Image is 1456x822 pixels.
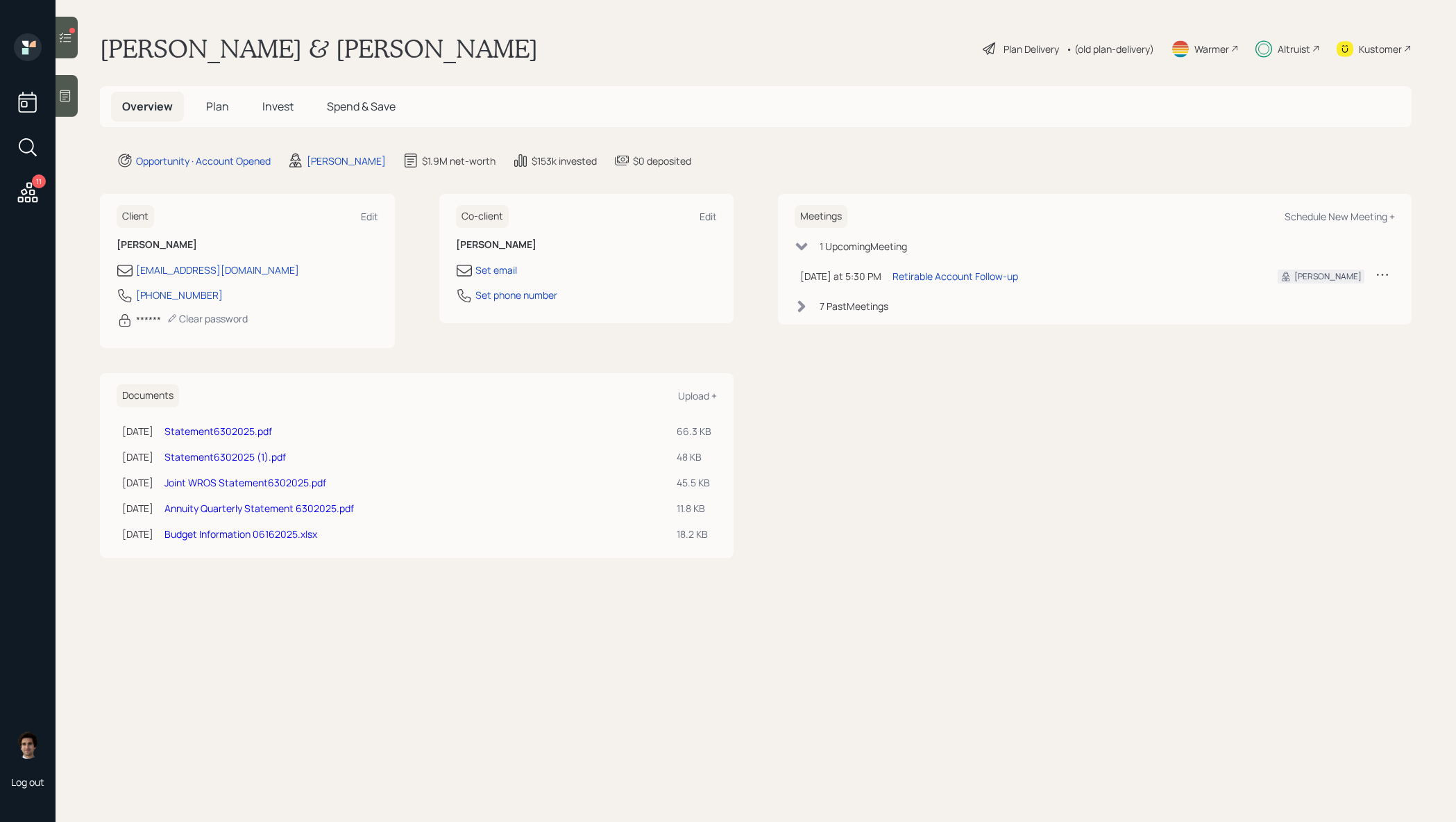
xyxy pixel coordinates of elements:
[1294,270,1362,283] div: [PERSON_NAME]
[14,731,42,759] img: harrison-schaefer-headshot-2.png
[122,475,153,490] div: [DATE]
[800,269,881,283] div: [DATE] at 5:30 PM
[1004,42,1059,56] div: Plan Delivery
[456,239,718,251] h6: [PERSON_NAME]
[678,389,717,402] div: Upload +
[1194,42,1229,56] div: Warmer
[795,205,847,228] h6: Meetings
[475,263,517,277] div: Set email
[32,174,46,188] div: 11
[633,154,691,168] div: $0 deposited
[262,99,294,114] span: Invest
[122,501,153,516] div: [DATE]
[677,475,711,490] div: 45.5 KB
[122,99,173,114] span: Overview
[677,450,711,464] div: 48 KB
[100,33,538,64] h1: [PERSON_NAME] & [PERSON_NAME]
[700,210,717,223] div: Edit
[206,99,229,114] span: Plan
[164,450,286,463] a: Statement6302025 (1).pdf
[117,239,378,251] h6: [PERSON_NAME]
[136,263,299,277] div: [EMAIL_ADDRESS][DOMAIN_NAME]
[122,527,153,541] div: [DATE]
[122,424,153,438] div: [DATE]
[164,476,326,489] a: Joint WROS Statement6302025.pdf
[167,312,248,325] div: Clear password
[677,501,711,516] div: 11.8 KB
[164,425,272,438] a: Statement6302025.pdf
[892,269,1018,283] div: Retirable Account Follow-up
[136,154,271,168] div: Opportunity · Account Opened
[122,450,153,464] div: [DATE]
[677,527,711,541] div: 18.2 KB
[677,424,711,438] div: 66.3 KB
[164,502,354,515] a: Annuity Quarterly Statement 6302025.pdf
[117,384,179,407] h6: Documents
[136,288,223,302] div: [PHONE_NUMBER]
[820,239,907,254] div: 1 Upcoming Meeting
[117,205,154,228] h6: Client
[11,775,44,789] div: Log out
[1285,210,1395,223] div: Schedule New Meeting +
[361,210,378,223] div: Edit
[475,288,557,302] div: Set phone number
[1359,42,1402,56] div: Kustomer
[1278,42,1310,56] div: Altruist
[422,154,496,168] div: $1.9M net-worth
[532,154,597,168] div: $153k invested
[1066,42,1154,56] div: • (old plan-delivery)
[456,205,509,228] h6: Co-client
[307,154,386,168] div: [PERSON_NAME]
[164,527,317,541] a: Budget Information 06162025.xlsx
[327,99,396,114] span: Spend & Save
[820,299,888,313] div: 7 Past Meeting s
